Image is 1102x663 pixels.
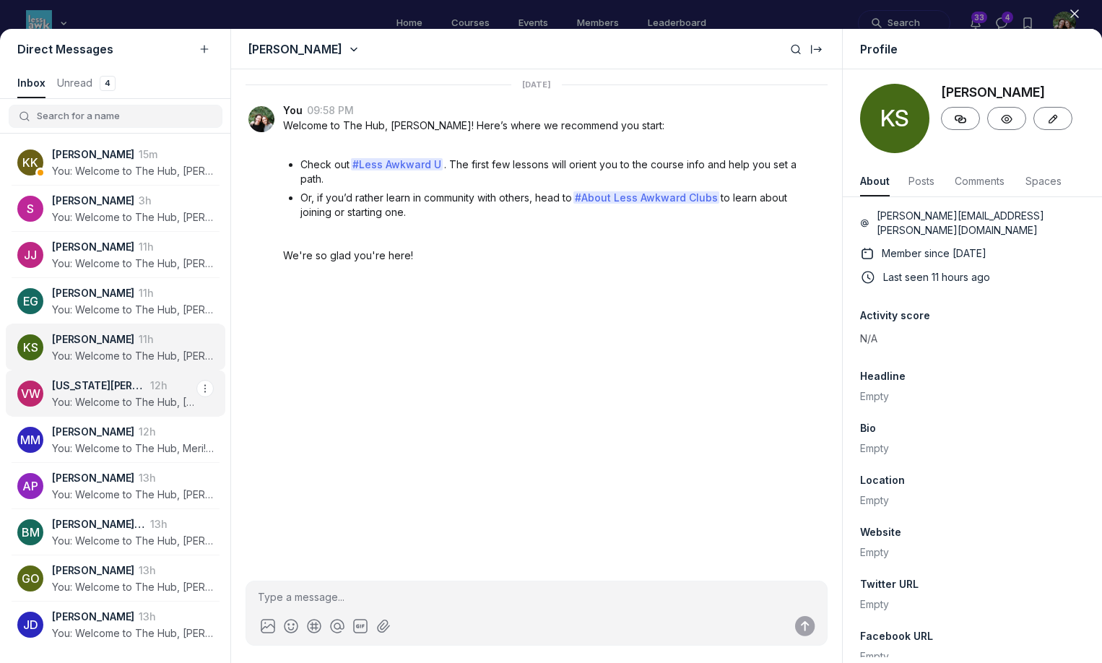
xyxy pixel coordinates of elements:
[987,107,1026,130] button: View as Kelli
[139,333,154,345] time: 11h
[860,390,889,402] span: Empty
[52,626,214,641] p: You: Welcome to The Hub, [PERSON_NAME]! Here’s where we recommend you start: We're so glad you're...
[52,425,134,439] p: [PERSON_NAME]
[860,42,898,56] h2: Profile
[52,378,146,393] p: [US_STATE][PERSON_NAME]
[787,40,804,58] button: Search messages
[17,612,43,638] div: JD
[300,157,813,186] p: Check out . The first few lessons will orient you to the course info and help you set a path.
[860,473,905,487] span: Location
[52,147,134,162] p: [PERSON_NAME]
[17,288,43,314] div: EG
[6,417,225,462] button: [PERSON_NAME]12hYou: Welcome to The Hub, Meri! Here’s where we recommend you start: We're so glad...
[860,442,889,454] span: Empty
[6,232,225,277] button: [PERSON_NAME]11hYou: Welcome to The Hub, [PERSON_NAME]! Here’s where we recommend you start: We'r...
[52,210,214,225] p: You: Welcome to The Hub, [PERSON_NAME]! Here’s where we recommend you start: We're so glad you're...
[877,209,1085,238] p: [PERSON_NAME][EMAIL_ADDRESS][PERSON_NAME][DOMAIN_NAME]
[139,425,156,438] time: 12h
[139,610,156,623] time: 13h
[100,76,116,91] div: 4
[511,75,562,95] span: [DATE]
[6,602,225,647] button: [PERSON_NAME]13hYou: Welcome to The Hub, [PERSON_NAME]! Here’s where we recommend you start: We'r...
[860,577,919,591] span: Twitter URL
[248,39,361,59] button: [PERSON_NAME]
[860,174,890,188] span: About
[196,40,213,58] button: New message
[17,473,43,499] div: AP
[52,534,214,548] p: You: Welcome to The Hub, [PERSON_NAME]! Here’s where we recommend you start: We're so glad you're...
[17,149,43,175] div: KK
[139,472,156,484] time: 13h
[52,610,134,624] p: [PERSON_NAME]
[52,194,134,208] p: [PERSON_NAME]
[1033,107,1072,130] button: Edit profile
[810,41,825,58] button: Collapse the railbar
[17,196,43,222] div: S
[810,43,825,58] svg: Collapse the railbar
[351,158,443,170] span: #Less Awkward U
[139,194,152,207] time: 3h
[17,69,45,98] button: Inbox
[52,332,134,347] p: [PERSON_NAME]
[860,168,890,196] button: About
[281,616,301,636] button: Add image
[37,109,219,123] input: Search for a name
[52,286,134,300] p: [PERSON_NAME]
[258,616,278,636] button: Add image
[139,287,154,299] time: 11h
[953,168,1007,196] button: Comments
[860,308,1085,323] span: Activity score
[860,546,889,558] span: Empty
[283,103,303,118] button: You
[52,471,134,485] p: [PERSON_NAME]
[941,107,980,130] button: Copy link to profile
[52,395,196,409] p: You: Welcome to The Hub, [US_STATE]! Here’s where we recommend you start: We're so glad you're here!
[860,629,933,643] span: Facebook URL
[196,380,214,397] button: More actions
[139,148,157,160] time: 15m
[373,616,394,636] button: Attach files
[1024,174,1063,188] span: Spaces
[860,494,889,506] span: Empty
[17,42,113,56] span: Direct Messages
[1024,168,1063,196] button: Spaces
[17,427,43,453] div: MM
[17,565,43,591] div: GO
[52,517,146,532] p: [PERSON_NAME] [PERSON_NAME]
[52,349,214,363] p: You: Welcome to The Hub, [PERSON_NAME]! Here’s where we recommend you start: We're so glad you're...
[57,69,118,98] button: Unread4
[57,76,118,90] div: Unread
[6,278,225,324] button: [PERSON_NAME]11hYou: Welcome to The Hub, [PERSON_NAME]! Here’s where we recommend you start: We'r...
[52,256,214,271] p: You: Welcome to The Hub, [PERSON_NAME]! Here’s where we recommend you start: We're so glad you're...
[882,246,986,261] p: Member since [DATE]
[17,381,43,407] div: VW
[941,84,1072,101] h3: [PERSON_NAME]
[907,168,935,196] button: Posts
[307,103,354,118] button: 09:58 PM
[6,370,225,416] button: [US_STATE][PERSON_NAME]12hYou: Welcome to The Hub, [US_STATE]! Here’s where we recommend you star...
[860,650,889,662] span: Empty
[17,76,45,90] span: Inbox
[52,303,214,317] p: You: Welcome to The Hub, [PERSON_NAME]! Here’s where we recommend you start: We're so glad you're...
[52,487,214,502] p: You: Welcome to The Hub, [PERSON_NAME]! Here’s where we recommend you start: We're so glad you're...
[283,118,813,133] p: Welcome to The Hub, [PERSON_NAME]! Here’s where we recommend you start:
[300,191,813,220] p: Or, if you’d rather learn in community with others, head to to learn about joining or starting one.
[6,186,225,231] button: [PERSON_NAME]3hYou: Welcome to The Hub, [PERSON_NAME]! Here’s where we recommend you start: We're...
[6,324,225,370] button: [PERSON_NAME]11hYou: Welcome to The Hub, [PERSON_NAME]! Here’s where we recommend you start: We'r...
[860,525,901,539] span: Website
[17,334,43,360] div: KS
[860,369,906,383] span: Headline
[17,519,43,545] div: BM
[907,174,935,188] span: Posts
[795,616,815,636] button: Send message
[52,563,134,578] p: [PERSON_NAME]
[52,580,214,594] p: You: Welcome to The Hub, [PERSON_NAME]! Here’s where we recommend you start: We're so glad you're...
[860,421,876,435] span: Bio
[52,441,214,456] p: You: Welcome to The Hub, Meri! Here’s where we recommend you start: We're so glad you're here!
[860,84,929,153] div: KS
[6,463,225,508] button: [PERSON_NAME]13hYou: Welcome to The Hub, [PERSON_NAME]! Here’s where we recommend you start: We'r...
[573,191,719,204] span: #About Less Awkward Clubs
[52,164,214,178] p: You: Welcome to The Hub, [PERSON_NAME]! Here’s where we recommend you start: We're so glad you're...
[283,248,813,263] p: We're so glad you're here!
